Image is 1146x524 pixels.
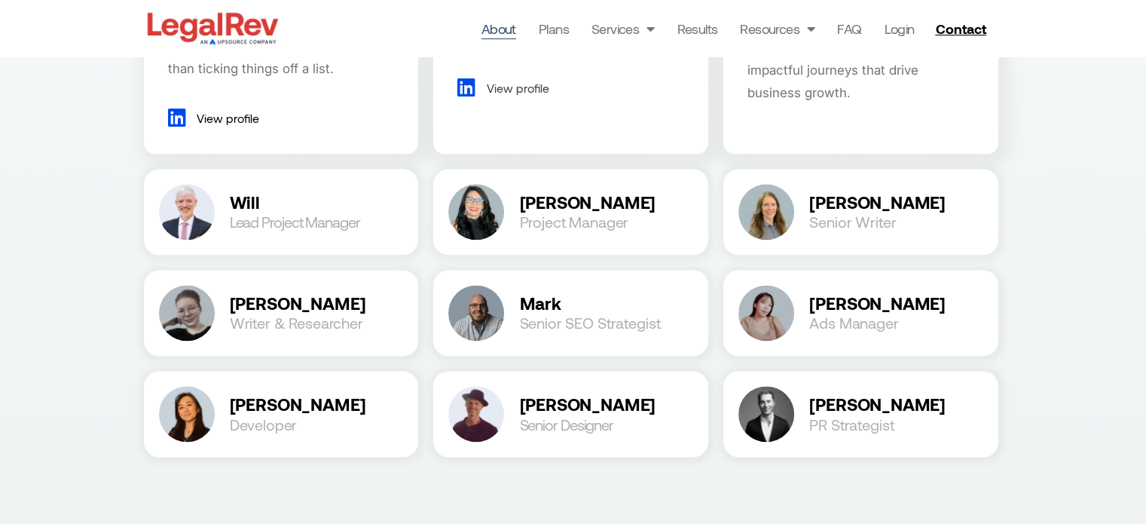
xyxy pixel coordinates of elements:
a: Contact [929,17,995,41]
h2: Will [230,193,404,211]
h2: [PERSON_NAME] [809,294,983,312]
h2: Mark [519,294,693,312]
h2: [PERSON_NAME] [519,193,693,211]
h2: Writer & Researcher [230,315,404,331]
h2: [PERSON_NAME] [230,294,404,312]
h2: Project Manager [519,214,693,230]
a: Plans [539,18,569,39]
h2: [PERSON_NAME] [809,395,983,413]
span: Senior Designer [519,415,613,434]
a: Results [677,18,717,39]
span: Contact [935,22,986,35]
span: View profile [483,77,549,100]
a: About [481,18,516,39]
a: View profile [168,107,260,130]
h2: Developer [230,417,404,433]
a: Services [591,18,655,39]
h2: Ads Manager [809,315,983,331]
h2: Senior SEO Strategist [519,315,693,331]
h2: [PERSON_NAME] [809,193,983,211]
h2: PR Strategist [809,417,983,433]
nav: Menu [481,18,915,39]
h2: [PERSON_NAME] [230,395,404,413]
a: View profile [457,77,549,100]
h2: Senior Writer [809,214,983,230]
h2: [PERSON_NAME] [519,395,693,413]
span: View profile [193,107,259,130]
span: Lead Project Manager [230,213,360,231]
a: Resources [740,18,814,39]
a: Login [884,18,914,39]
a: FAQ [837,18,861,39]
